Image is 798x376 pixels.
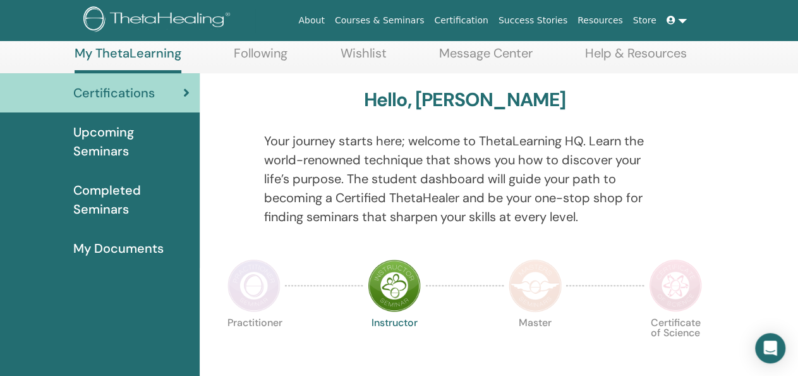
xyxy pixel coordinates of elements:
p: Master [509,318,562,371]
img: logo.png [83,6,234,35]
img: Certificate of Science [649,259,702,312]
a: Following [234,45,287,70]
a: Courses & Seminars [330,9,430,32]
p: Certificate of Science [649,318,702,371]
img: Instructor [368,259,421,312]
a: My ThetaLearning [75,45,181,73]
a: Message Center [439,45,533,70]
p: Practitioner [227,318,281,371]
a: Wishlist [341,45,387,70]
a: Store [628,9,662,32]
a: Success Stories [493,9,572,32]
a: Help & Resources [585,45,687,70]
a: Resources [572,9,628,32]
p: Instructor [368,318,421,371]
div: Open Intercom Messenger [755,333,785,363]
a: Certification [429,9,493,32]
a: About [293,9,329,32]
img: Master [509,259,562,312]
span: Completed Seminars [73,181,190,219]
span: Upcoming Seminars [73,123,190,161]
span: My Documents [73,239,164,258]
p: Your journey starts here; welcome to ThetaLearning HQ. Learn the world-renowned technique that sh... [264,131,665,226]
h3: Hello, [PERSON_NAME] [363,88,565,111]
span: Certifications [73,83,155,102]
img: Practitioner [227,259,281,312]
